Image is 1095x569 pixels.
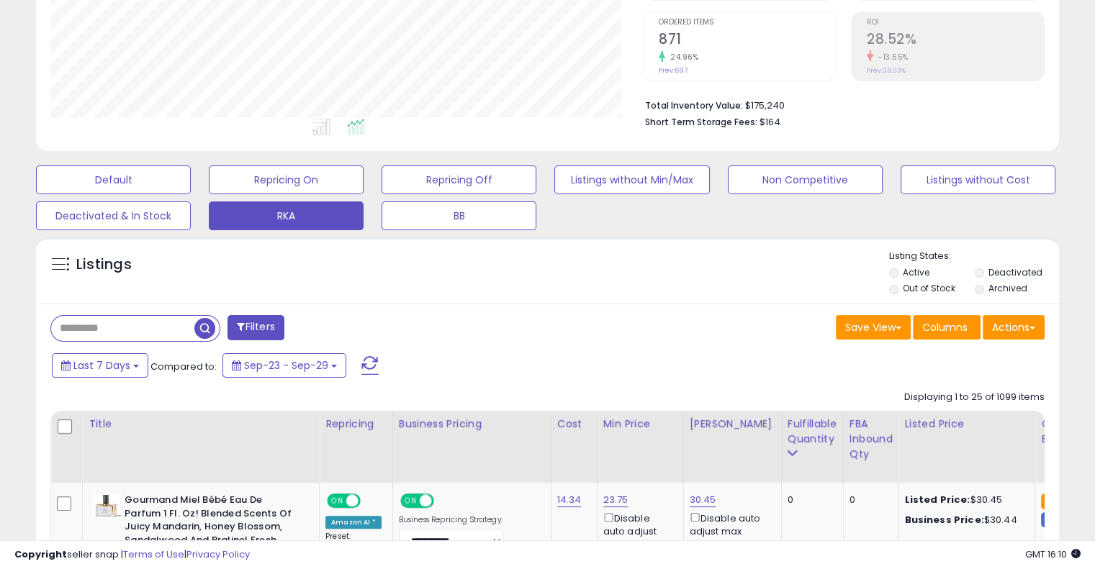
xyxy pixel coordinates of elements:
button: Default [36,165,191,194]
h5: Listings [76,255,132,275]
a: 23.75 [603,493,628,507]
span: ON [328,495,346,507]
span: Last 7 Days [73,358,130,373]
span: Compared to: [150,360,217,373]
a: 14.34 [557,493,582,507]
span: Ordered Items [659,19,836,27]
label: Business Repricing Strategy: [399,515,503,525]
button: Deactivated & In Stock [36,201,191,230]
button: Save View [836,315,911,340]
div: FBA inbound Qty [850,416,893,462]
strong: Copyright [14,547,67,561]
button: Filters [227,315,284,340]
span: $164 [760,115,780,129]
span: OFF [359,495,382,507]
span: Sep-23 - Sep-29 [244,358,328,373]
div: 0 [788,493,832,506]
button: Listings without Cost [901,165,1055,194]
h2: 28.52% [867,31,1044,50]
button: Sep-23 - Sep-29 [222,353,346,378]
b: Listed Price: [904,493,970,506]
small: 24.96% [665,52,698,63]
label: Archived [988,282,1027,294]
small: FBM [1041,512,1069,527]
button: BB [382,201,536,230]
button: RKA [209,201,364,230]
b: Business Price: [904,513,983,527]
label: Out of Stock [903,282,955,294]
div: Disable auto adjust max [690,510,770,538]
div: Disable auto adjust min [603,510,672,552]
b: Total Inventory Value: [645,99,743,111]
small: -13.65% [873,52,909,63]
li: $175,240 [645,96,1034,113]
span: ROI [867,19,1044,27]
label: Deactivated [988,266,1042,278]
div: Fulfillable Quantity [788,416,837,447]
h2: 871 [659,31,836,50]
div: $30.45 [904,493,1024,506]
button: Repricing On [209,165,364,194]
div: [PERSON_NAME] [690,416,775,432]
button: Actions [983,315,1045,340]
span: 2025-10-7 16:10 GMT [1025,547,1081,561]
div: Listed Price [904,416,1029,432]
a: Privacy Policy [186,547,250,561]
div: 0 [850,493,888,506]
small: FBA [1041,493,1068,509]
small: Prev: 697 [659,66,688,75]
span: OFF [431,495,454,507]
div: Title [89,416,313,432]
div: $30.44 [904,514,1024,527]
div: Displaying 1 to 25 of 1099 items [904,391,1045,404]
small: Prev: 33.03% [867,66,906,75]
button: Non Competitive [728,165,883,194]
div: Repricing [325,416,387,432]
div: Min Price [603,416,677,432]
div: Amazon AI * [325,516,382,529]
label: Active [903,266,929,278]
div: Business Pricing [399,416,545,432]
a: Terms of Use [123,547,184,561]
button: Listings without Min/Max [554,165,709,194]
span: ON [402,495,420,507]
button: Columns [913,315,981,340]
img: 31ngiTUN0YL._SL40_.jpg [92,493,121,519]
span: Columns [922,320,968,334]
div: seller snap | | [14,548,250,562]
button: Last 7 Days [52,353,148,378]
p: Listing States: [889,250,1059,263]
b: Short Term Storage Fees: [645,116,757,128]
div: Cost [557,416,591,432]
a: 30.45 [690,493,716,507]
button: Repricing Off [382,165,536,194]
